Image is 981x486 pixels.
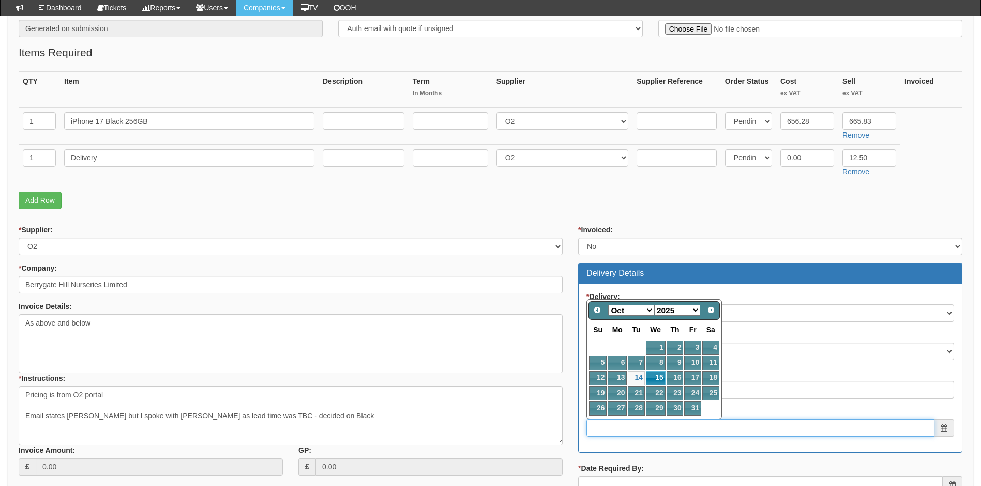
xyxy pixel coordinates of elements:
[842,89,896,98] small: ex VAT
[589,371,607,385] a: 12
[650,326,661,334] span: Wednesday
[413,89,488,98] small: In Months
[593,306,601,314] span: Prev
[586,291,620,302] label: Delivery:
[671,326,680,334] span: Thursday
[589,401,607,415] a: 26
[60,72,319,108] th: Item
[589,356,607,370] a: 5
[646,341,666,355] a: 1
[646,386,666,400] a: 22
[409,72,492,108] th: Term
[298,445,311,455] label: GP:
[702,356,719,370] a: 11
[900,72,962,108] th: Invoiced
[702,341,719,355] a: 4
[608,401,627,415] a: 27
[838,72,900,108] th: Sell
[646,401,666,415] a: 29
[684,386,701,400] a: 24
[608,371,627,385] a: 13
[632,326,641,334] span: Tuesday
[578,225,613,235] label: Invoiced:
[19,301,72,312] label: Invoice Details:
[608,386,627,400] a: 20
[590,303,605,317] a: Prev
[707,306,715,314] span: Next
[684,371,701,385] a: 17
[842,168,869,176] a: Remove
[19,445,75,455] label: Invoice Amount:
[776,72,838,108] th: Cost
[612,326,623,334] span: Monday
[689,326,697,334] span: Friday
[842,131,869,139] a: Remove
[667,386,684,400] a: 23
[586,269,954,278] h3: Delivery Details
[578,463,644,474] label: Date Required By:
[667,401,684,415] a: 30
[684,356,701,370] a: 10
[593,326,602,334] span: Sunday
[589,386,607,400] a: 19
[702,386,719,400] a: 25
[706,326,715,334] span: Saturday
[646,356,666,370] a: 8
[628,371,644,385] a: 14
[19,45,92,61] legend: Items Required
[667,341,684,355] a: 2
[628,401,644,415] a: 28
[492,72,633,108] th: Supplier
[608,356,627,370] a: 6
[19,373,65,384] label: Instructions:
[19,192,62,209] a: Add Row
[19,225,53,235] label: Supplier:
[702,371,719,385] a: 18
[319,72,409,108] th: Description
[704,303,718,317] a: Next
[19,263,57,273] label: Company:
[19,72,60,108] th: QTY
[628,386,644,400] a: 21
[721,72,776,108] th: Order Status
[780,89,834,98] small: ex VAT
[628,356,644,370] a: 7
[667,356,684,370] a: 9
[684,341,701,355] a: 3
[684,401,701,415] a: 31
[646,371,666,385] a: 15
[667,371,684,385] a: 16
[632,72,721,108] th: Supplier Reference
